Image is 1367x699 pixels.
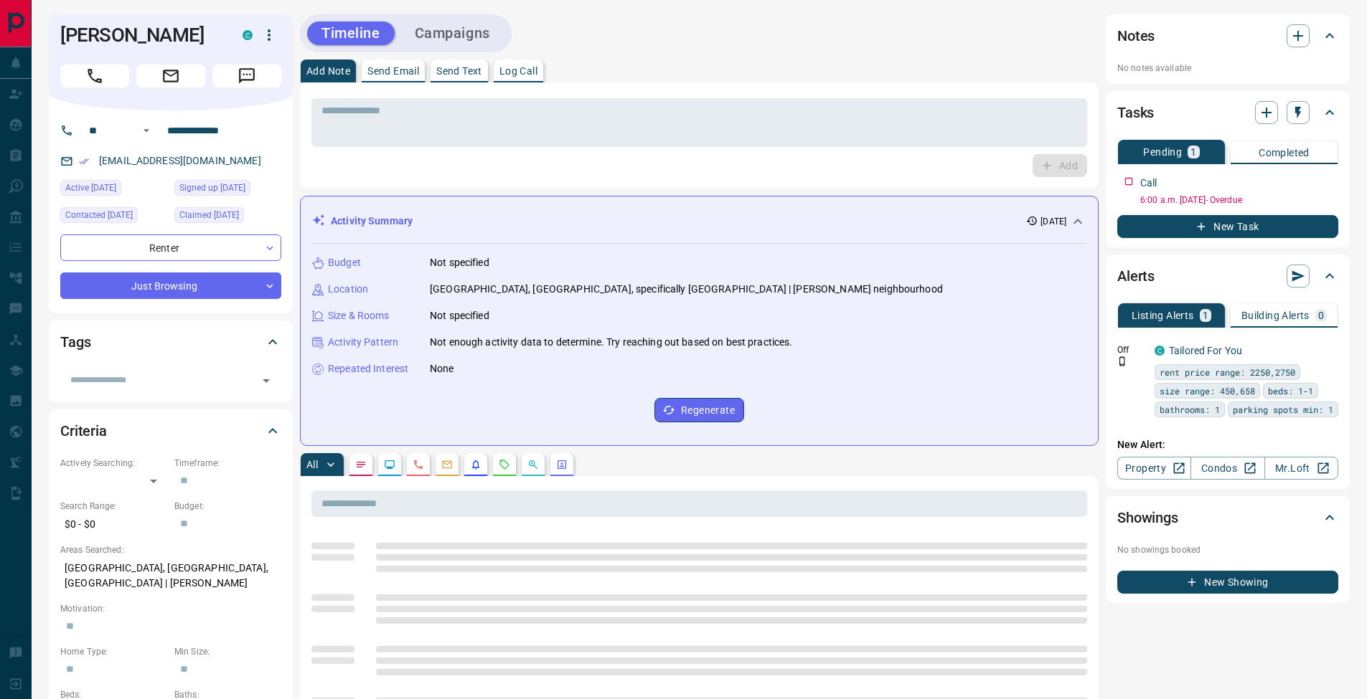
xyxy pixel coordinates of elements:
h2: Alerts [1117,265,1155,287]
button: Timeline [307,22,395,45]
p: 0 [1318,310,1324,320]
p: Location [328,282,368,297]
p: New Alert: [1117,437,1338,452]
div: Showings [1117,500,1338,535]
span: Message [212,65,281,87]
div: condos.ca [243,30,253,40]
p: [GEOGRAPHIC_DATA], [GEOGRAPHIC_DATA], [GEOGRAPHIC_DATA] | [PERSON_NAME] [60,556,281,595]
button: New Showing [1117,571,1338,594]
p: 6:00 a.m. [DATE] - Overdue [1140,194,1338,206]
svg: Notes [355,459,367,470]
svg: Requests [499,459,510,470]
p: Call [1140,176,1157,191]
p: Min Size: [174,645,281,658]
div: condos.ca [1155,346,1165,356]
div: Alerts [1117,259,1338,293]
a: Condos [1190,457,1264,480]
div: Tue Jun 21 2022 [174,207,281,227]
p: Completed [1259,148,1310,158]
span: Signed up [DATE] [179,181,245,195]
span: bathrooms: 1 [1160,402,1220,417]
div: Criteria [60,414,281,448]
button: New Task [1117,215,1338,238]
a: Property [1117,457,1191,480]
svg: Listing Alerts [470,459,481,470]
p: Listing Alerts [1132,310,1194,320]
p: No notes available [1117,62,1338,75]
div: Tags [60,325,281,359]
p: Not specified [430,308,489,323]
p: Motivation: [60,602,281,615]
svg: Calls [413,459,424,470]
span: Contacted [DATE] [65,208,133,222]
div: Tue Jun 21 2022 [174,180,281,200]
p: Repeated Interest [328,361,408,376]
span: Email [136,65,205,87]
button: Campaigns [400,22,504,45]
span: beds: 1-1 [1268,384,1313,398]
p: Budget: [174,500,281,513]
p: Search Range: [60,500,167,513]
p: Add Note [306,66,350,76]
button: Open [138,122,155,139]
p: None [430,361,454,376]
span: parking spots min: 1 [1233,402,1333,417]
h1: [PERSON_NAME] [60,24,221,47]
p: Home Type: [60,645,167,658]
p: Not enough activity data to determine. Try reaching out based on best practices. [430,335,793,350]
span: Call [60,65,129,87]
div: Tasks [1117,95,1338,130]
span: Active [DATE] [65,181,116,195]
p: Budget [328,255,361,270]
p: Log Call [499,66,537,76]
p: Not specified [430,255,489,270]
p: Size & Rooms [328,308,390,323]
svg: Push Notification Only [1117,356,1127,366]
p: Building Alerts [1241,310,1310,320]
p: [DATE] [1040,215,1066,228]
p: Send Text [436,66,482,76]
a: Mr.Loft [1264,457,1338,480]
p: Off [1117,343,1146,356]
svg: Opportunities [527,459,539,470]
p: No showings booked [1117,543,1338,556]
p: $0 - $0 [60,513,167,536]
svg: Emails [441,459,453,470]
h2: Tasks [1117,101,1154,124]
p: Pending [1143,147,1182,157]
a: Tailored For You [1169,345,1242,356]
p: Activity Summary [331,214,413,229]
button: Open [256,371,276,391]
p: Timeframe: [174,457,281,470]
p: Areas Searched: [60,543,281,556]
p: Send Email [367,66,419,76]
svg: Agent Actions [556,459,568,470]
div: Just Browsing [60,272,281,299]
span: rent price range: 2250,2750 [1160,365,1295,379]
button: Regenerate [654,398,744,422]
span: Claimed [DATE] [179,208,239,222]
h2: Criteria [60,419,107,442]
svg: Lead Browsing Activity [384,459,395,470]
div: Notes [1117,19,1338,53]
svg: Email Verified [79,156,89,166]
p: Activity Pattern [328,335,398,350]
p: 1 [1203,310,1208,320]
h2: Notes [1117,24,1155,47]
div: Activity Summary[DATE] [312,208,1086,234]
p: 1 [1190,147,1196,157]
h2: Tags [60,331,90,353]
p: Actively Searching: [60,457,167,470]
span: size range: 450,658 [1160,384,1255,398]
h2: Showings [1117,506,1178,529]
a: [EMAIL_ADDRESS][DOMAIN_NAME] [99,155,261,166]
p: All [306,460,318,470]
p: [GEOGRAPHIC_DATA], [GEOGRAPHIC_DATA], specifically [GEOGRAPHIC_DATA] | [PERSON_NAME] neighbourhood [430,282,943,297]
div: Wed Jun 22 2022 [60,207,167,227]
div: Renter [60,234,281,261]
div: Thu Sep 11 2025 [60,180,167,200]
